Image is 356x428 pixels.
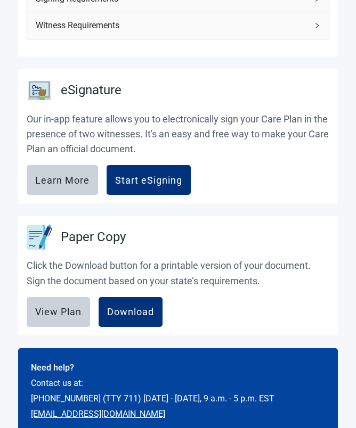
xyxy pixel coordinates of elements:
[36,19,308,32] span: Witness Requirements
[27,165,98,195] button: Learn More
[27,225,52,250] img: Paper Copy
[314,22,320,29] span: right
[35,175,90,185] div: Learn More
[61,80,122,101] h2: eSignature
[31,409,165,419] a: [EMAIL_ADDRESS][DOMAIN_NAME]
[35,307,82,317] div: View Plan
[99,297,163,327] button: Download
[31,361,325,374] h2: Need help?
[27,112,329,157] p: Our in-app feature allows you to electronically sign your Care Plan in the presence of two witnes...
[115,175,182,185] div: Start eSigning
[27,78,52,103] img: eSignature
[31,376,325,390] p: Contact us at:
[31,392,325,405] p: [PHONE_NUMBER] (TTY 711) [DATE] - [DATE], 9 a.m. - 5 p.m. EST
[107,307,154,317] div: Download
[27,297,90,327] button: View Plan
[27,12,329,38] div: Witness Requirements
[27,258,329,289] p: Click the Download button for a printable version of your document. Sign the document based on yo...
[61,227,126,248] h2: Paper Copy
[107,165,191,195] button: Start eSigning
